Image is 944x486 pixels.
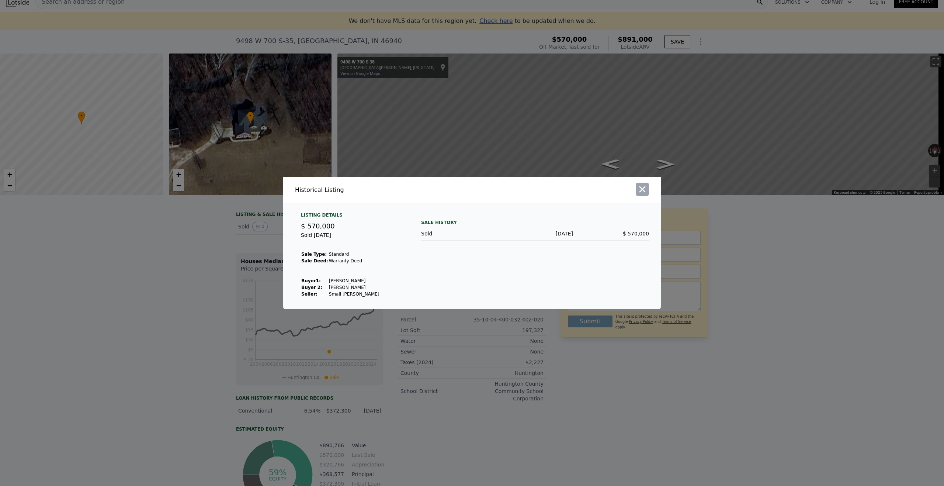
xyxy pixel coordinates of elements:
strong: Buyer 1 : [301,278,321,283]
td: [PERSON_NAME] [329,284,380,291]
td: Small [PERSON_NAME] [329,291,380,297]
td: Standard [329,251,380,258]
strong: Sale Deed: [301,258,328,263]
div: Sold [421,230,497,237]
div: Historical Listing [295,186,469,194]
div: Listing Details [301,212,403,221]
span: $ 570,000 [301,222,335,230]
strong: Sale Type: [301,252,327,257]
span: $ 570,000 [623,231,649,237]
div: [DATE] [497,230,573,237]
div: Sold [DATE] [301,231,403,245]
td: [PERSON_NAME] [329,278,380,284]
div: Sale History [421,218,649,227]
strong: Seller : [301,292,317,297]
td: Warranty Deed [329,258,380,264]
strong: Buyer 2: [301,285,322,290]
